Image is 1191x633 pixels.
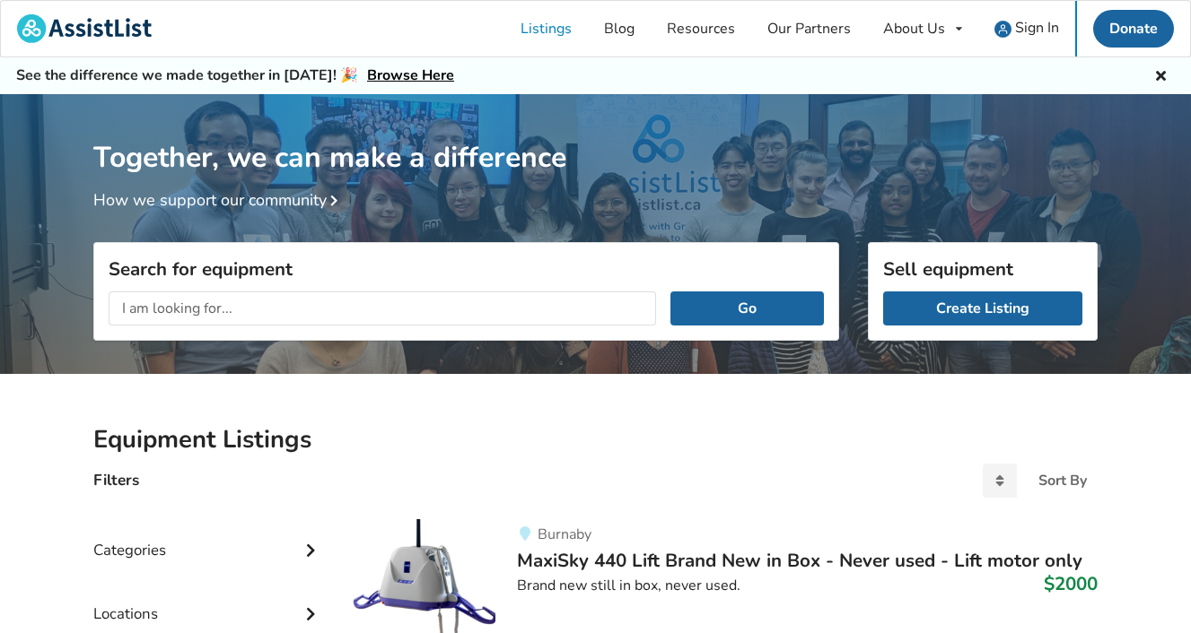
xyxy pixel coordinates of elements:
[93,424,1098,455] h2: Equipment Listings
[751,1,867,56] a: Our Partners
[109,291,656,325] input: I am looking for...
[93,505,323,568] div: Categories
[1044,572,1098,595] h3: $2000
[588,1,651,56] a: Blog
[994,21,1011,38] img: user icon
[651,1,751,56] a: Resources
[93,189,345,211] a: How we support our community
[883,291,1082,325] a: Create Listing
[504,1,588,56] a: Listings
[1015,18,1059,38] span: Sign In
[367,65,454,85] a: Browse Here
[93,568,323,632] div: Locations
[978,1,1075,56] a: user icon Sign In
[1093,10,1174,48] a: Donate
[17,14,152,43] img: assistlist-logo
[883,22,945,36] div: About Us
[517,576,1098,596] div: Brand new still in box, never used.
[883,257,1082,281] h3: Sell equipment
[1038,473,1087,488] div: Sort By
[93,94,1098,176] h1: Together, we can make a difference
[517,548,1082,573] span: MaxiSky 440 Lift Brand New in Box - Never used - Lift motor only
[670,291,824,325] button: Go
[16,66,454,85] h5: See the difference we made together in [DATE]! 🎉
[538,525,591,544] span: Burnaby
[109,257,824,281] h3: Search for equipment
[93,470,139,490] h4: Filters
